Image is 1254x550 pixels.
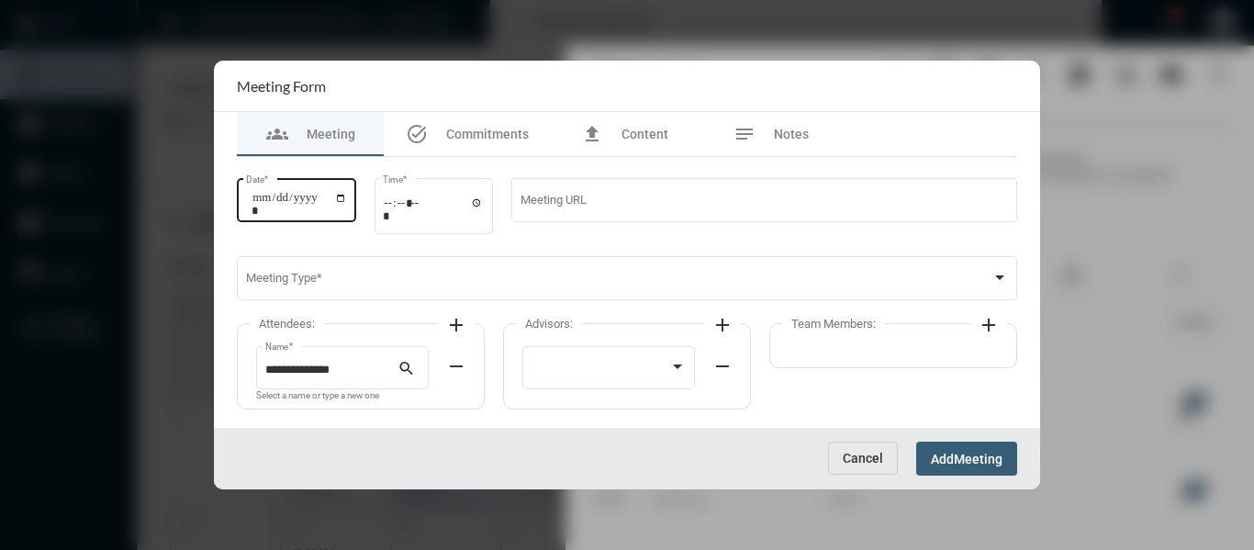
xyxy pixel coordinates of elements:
span: Notes [774,127,809,141]
mat-icon: add [445,314,467,336]
span: Cancel [843,451,883,466]
mat-icon: notes [733,123,756,145]
h2: Meeting Form [237,77,326,95]
mat-icon: add [711,314,733,336]
label: Advisors: [516,317,582,331]
span: Meeting [954,452,1002,466]
span: Commitments [446,127,529,141]
label: Team Members: [782,317,885,331]
mat-icon: groups [266,123,288,145]
mat-icon: remove [445,355,467,377]
button: AddMeeting [916,442,1017,476]
span: Content [621,127,668,141]
mat-icon: add [978,314,1000,336]
button: Cancel [828,442,898,475]
mat-icon: file_upload [581,123,603,145]
mat-icon: task_alt [406,123,428,145]
mat-hint: Select a name or type a new one [256,391,379,401]
mat-icon: remove [711,355,733,377]
span: Add [931,452,954,466]
mat-icon: search [397,359,420,381]
label: Attendees: [250,317,324,331]
span: Meeting [307,127,355,141]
